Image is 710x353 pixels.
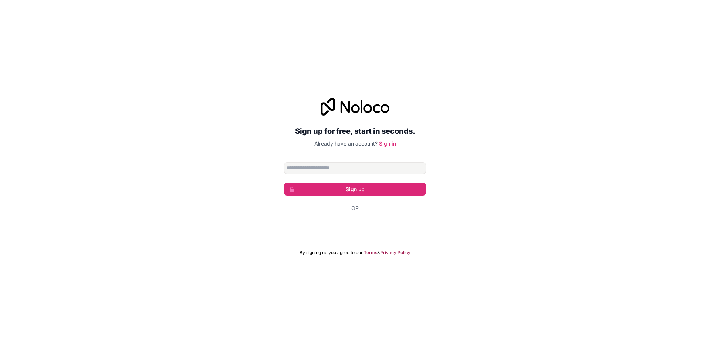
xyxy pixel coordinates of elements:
iframe: Sign in with Google Button [280,220,430,236]
a: Terms [364,250,377,256]
span: By signing up you agree to our [300,250,363,256]
a: Privacy Policy [380,250,410,256]
span: & [377,250,380,256]
button: Sign up [284,183,426,196]
input: Email address [284,162,426,174]
span: Or [351,204,359,212]
span: Already have an account? [314,140,378,147]
a: Sign in [379,140,396,147]
h2: Sign up for free, start in seconds. [284,124,426,138]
